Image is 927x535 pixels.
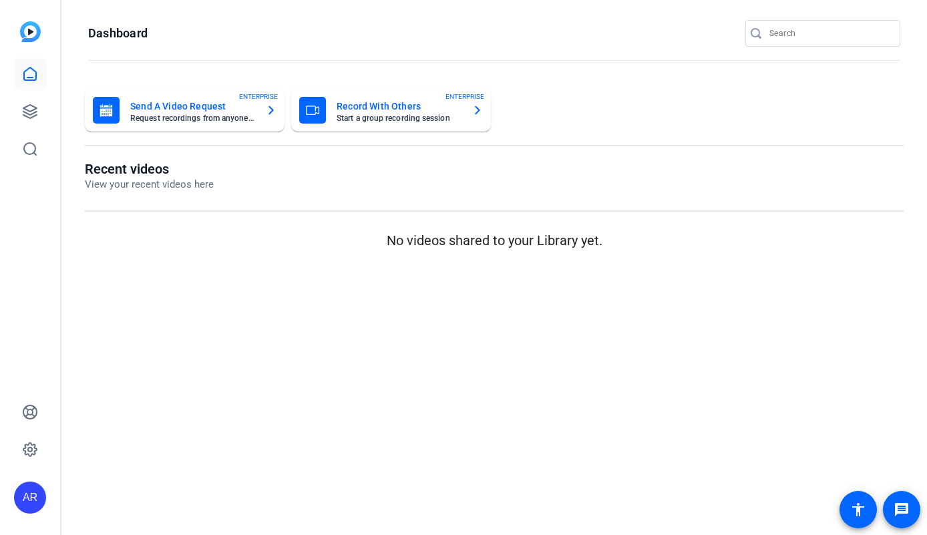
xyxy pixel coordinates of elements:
input: Search [769,25,890,41]
img: blue-gradient.svg [20,21,41,42]
button: Send A Video RequestRequest recordings from anyone, anywhereENTERPRISE [85,89,285,132]
h1: Dashboard [88,25,148,41]
mat-card-subtitle: Request recordings from anyone, anywhere [130,114,255,122]
button: Record With OthersStart a group recording sessionENTERPRISE [291,89,491,132]
h1: Recent videos [85,161,214,177]
mat-card-subtitle: Start a group recording session [337,114,461,122]
p: No videos shared to your Library yet. [85,230,904,250]
span: ENTERPRISE [445,92,484,102]
span: ENTERPRISE [239,92,278,102]
mat-icon: message [894,502,910,518]
mat-card-title: Send A Video Request [130,98,255,114]
p: View your recent videos here [85,177,214,192]
div: AR [14,482,46,514]
mat-icon: accessibility [850,502,866,518]
mat-card-title: Record With Others [337,98,461,114]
